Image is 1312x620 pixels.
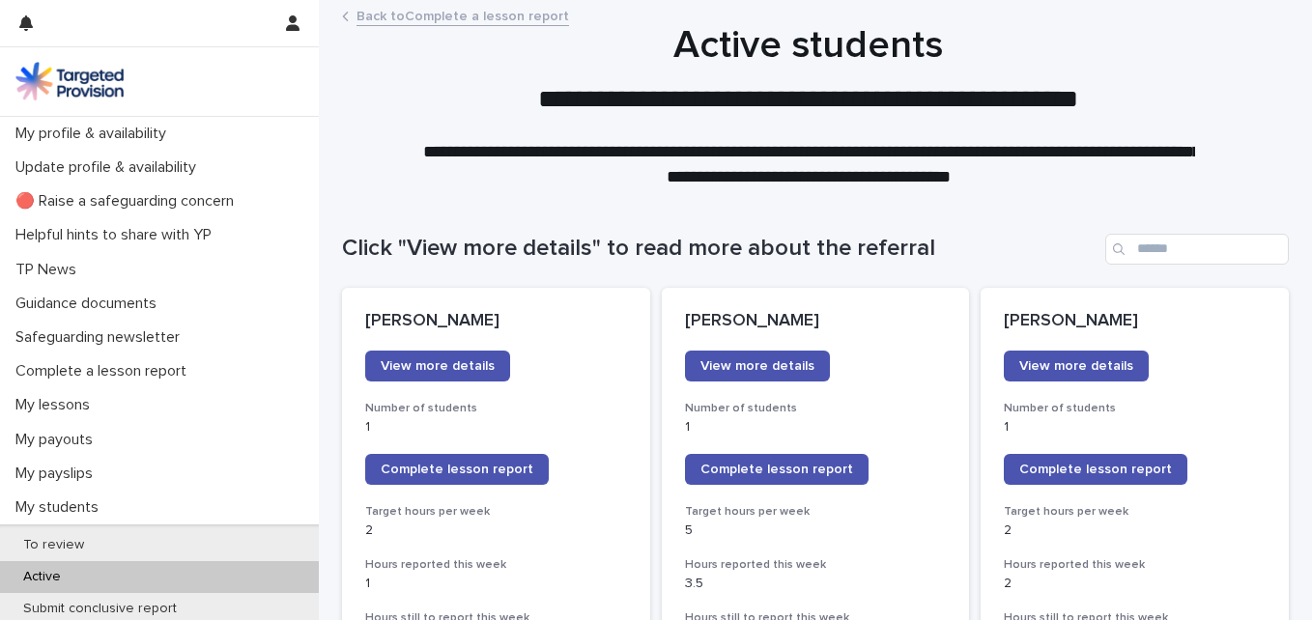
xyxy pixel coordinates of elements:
[365,311,627,332] p: [PERSON_NAME]
[357,4,569,26] a: Back toComplete a lesson report
[8,569,76,585] p: Active
[700,359,814,373] span: View more details
[365,401,627,416] h3: Number of students
[8,192,249,211] p: 🔴 Raise a safeguarding concern
[8,328,195,347] p: Safeguarding newsletter
[8,601,192,617] p: Submit conclusive report
[700,463,853,476] span: Complete lesson report
[1019,463,1172,476] span: Complete lesson report
[1105,234,1289,265] input: Search
[365,557,627,573] h3: Hours reported this week
[365,419,627,436] p: 1
[685,419,947,436] p: 1
[338,22,1278,69] h1: Active students
[1004,557,1266,573] h3: Hours reported this week
[685,311,947,332] p: [PERSON_NAME]
[685,576,947,592] p: 3.5
[685,522,947,539] p: 5
[685,351,830,381] a: View more details
[1004,504,1266,520] h3: Target hours per week
[8,226,227,244] p: Helpful hints to share with YP
[1004,351,1149,381] a: View more details
[8,158,212,177] p: Update profile & availability
[1004,419,1266,436] p: 1
[381,463,533,476] span: Complete lesson report
[8,396,105,414] p: My lessons
[1019,359,1133,373] span: View more details
[8,431,108,449] p: My payouts
[365,522,627,539] p: 2
[15,62,124,100] img: M5nRWzHhSzIhMunXDL62
[685,454,869,485] a: Complete lesson report
[342,235,1098,263] h1: Click "View more details" to read more about the referral
[8,498,114,517] p: My students
[381,359,495,373] span: View more details
[365,504,627,520] h3: Target hours per week
[365,576,627,592] p: 1
[8,125,182,143] p: My profile & availability
[8,465,108,483] p: My payslips
[1004,576,1266,592] p: 2
[8,362,202,380] p: Complete a lesson report
[685,401,947,416] h3: Number of students
[8,537,100,553] p: To review
[365,454,549,485] a: Complete lesson report
[685,557,947,573] h3: Hours reported this week
[1004,522,1266,539] p: 2
[685,504,947,520] h3: Target hours per week
[1004,454,1187,485] a: Complete lesson report
[1004,311,1266,332] p: [PERSON_NAME]
[8,295,172,313] p: Guidance documents
[365,351,510,381] a: View more details
[8,261,92,279] p: TP News
[1004,401,1266,416] h3: Number of students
